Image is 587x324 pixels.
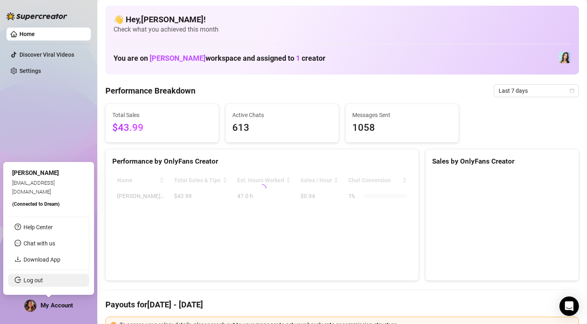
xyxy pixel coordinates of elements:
[114,14,571,25] h4: 👋 Hey, [PERSON_NAME] !
[24,256,60,263] a: Download App
[352,111,452,119] span: Messages Sent
[12,179,55,194] span: [EMAIL_ADDRESS][DOMAIN_NAME]
[6,12,67,20] img: logo-BBDzfeDw.svg
[232,120,332,136] span: 613
[114,25,571,34] span: Check what you achieved this month
[25,300,36,311] img: ACg8ocJ3ZRarjj44Ot0XK2UG8Gq_1ao1F1F1EOekQfSp5yC7p99urM8=s96-c
[112,120,212,136] span: $43.99
[114,54,326,63] h1: You are on workspace and assigned to creator
[12,201,60,207] span: (Connected to Dream )
[559,52,570,63] img: Amelia
[257,183,267,194] span: loading
[570,88,574,93] span: calendar
[499,85,574,97] span: Last 7 days
[41,302,73,309] span: My Account
[24,224,53,230] a: Help Center
[24,240,55,247] span: Chat with us
[105,299,579,310] h4: Payouts for [DATE] - [DATE]
[19,68,41,74] a: Settings
[232,111,332,119] span: Active Chats
[559,296,579,316] div: Open Intercom Messenger
[432,156,572,167] div: Sales by OnlyFans Creator
[105,85,195,96] h4: Performance Breakdown
[112,156,412,167] div: Performance by OnlyFans Creator
[12,169,59,177] span: [PERSON_NAME]
[8,274,89,287] li: Log out
[112,111,212,119] span: Total Sales
[15,240,21,246] span: message
[150,54,206,62] span: [PERSON_NAME]
[352,120,452,136] span: 1058
[19,31,35,37] a: Home
[296,54,300,62] span: 1
[19,51,74,58] a: Discover Viral Videos
[24,277,43,283] a: Log out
